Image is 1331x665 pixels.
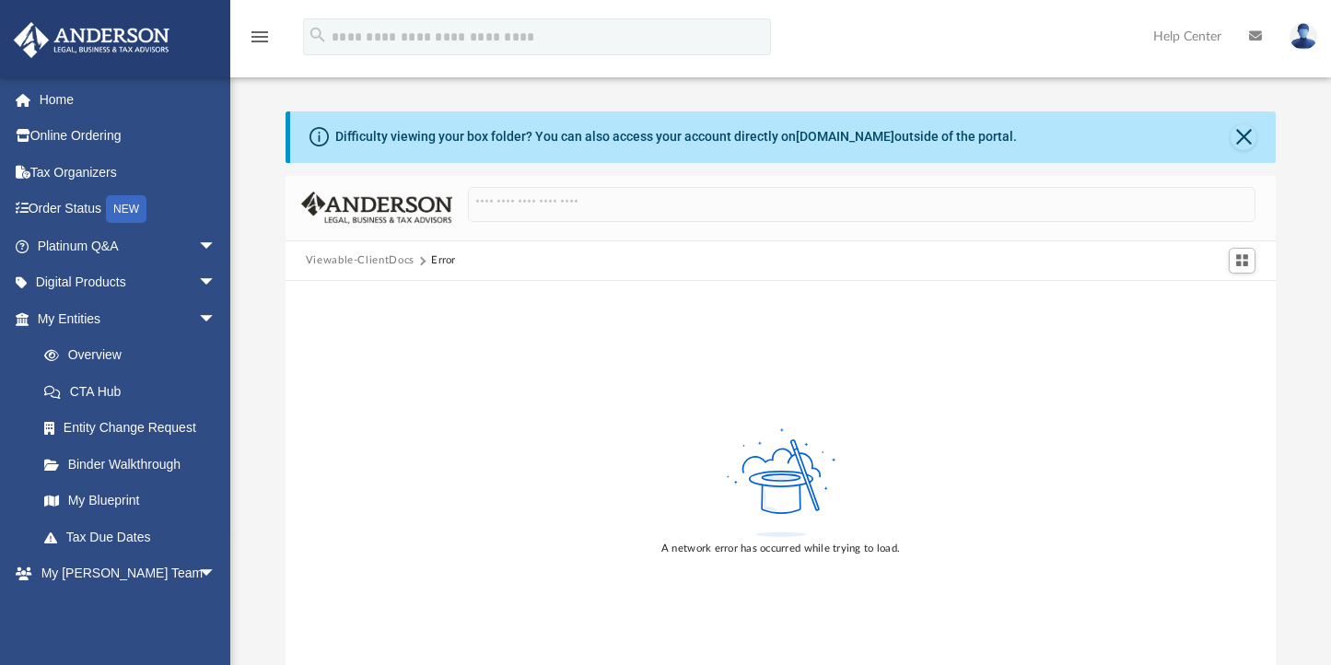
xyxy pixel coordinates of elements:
[8,22,175,58] img: Anderson Advisors Platinum Portal
[249,26,271,48] i: menu
[335,127,1017,146] div: Difficulty viewing your box folder? You can also access your account directly on outside of the p...
[306,252,414,269] button: Viewable-ClientDocs
[249,35,271,48] a: menu
[1229,248,1256,274] button: Switch to Grid View
[198,555,235,593] span: arrow_drop_down
[13,81,244,118] a: Home
[1231,124,1256,150] button: Close
[468,187,1255,222] input: Search files and folders
[796,129,894,144] a: [DOMAIN_NAME]
[1290,23,1317,50] img: User Pic
[198,227,235,265] span: arrow_drop_down
[26,410,244,447] a: Entity Change Request
[26,519,244,555] a: Tax Due Dates
[13,264,244,301] a: Digital Productsarrow_drop_down
[13,191,244,228] a: Order StatusNEW
[26,591,226,650] a: My [PERSON_NAME] Team
[661,541,900,557] div: A network error has occurred while trying to load.
[13,555,235,592] a: My [PERSON_NAME] Teamarrow_drop_down
[13,300,244,337] a: My Entitiesarrow_drop_down
[26,446,244,483] a: Binder Walkthrough
[308,25,328,45] i: search
[26,373,244,410] a: CTA Hub
[198,300,235,338] span: arrow_drop_down
[106,195,146,223] div: NEW
[13,154,244,191] a: Tax Organizers
[431,252,455,269] div: Error
[13,118,244,155] a: Online Ordering
[26,483,235,519] a: My Blueprint
[13,227,244,264] a: Platinum Q&Aarrow_drop_down
[26,337,244,374] a: Overview
[198,264,235,302] span: arrow_drop_down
